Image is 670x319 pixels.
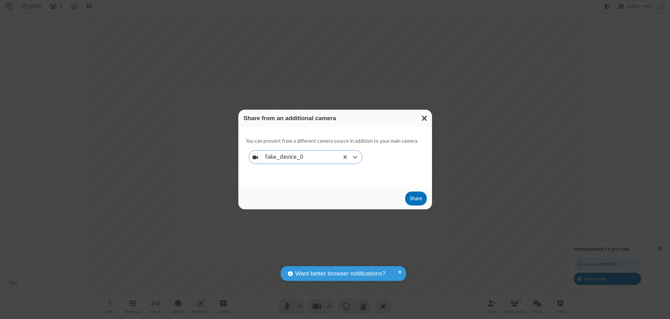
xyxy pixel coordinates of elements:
h3: Share from an additional camera [244,115,427,122]
button: Share [405,192,427,205]
p: You can present from a different camera source in addition to your main camera. [246,137,418,145]
span: Want better browser notifications? [295,269,385,278]
div: fake_device_0 [265,153,315,162]
button: Close modal [417,110,432,127]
